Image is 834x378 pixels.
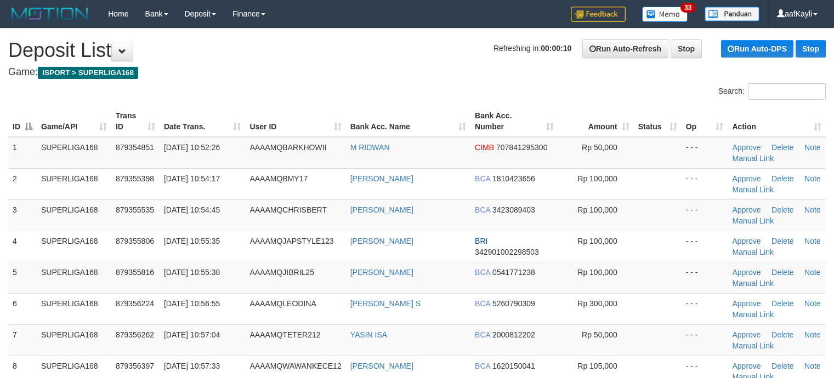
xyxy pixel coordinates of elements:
a: Note [804,268,821,277]
span: AAAAMQJIBRIL25 [249,268,314,277]
span: Rp 105,000 [577,362,617,370]
span: ISPORT > SUPERLIGA168 [38,67,138,79]
td: - - - [682,293,728,324]
span: [DATE] 10:52:26 [164,143,220,152]
td: - - - [682,324,728,356]
a: Stop [671,39,702,58]
span: BCA [475,330,490,339]
span: Rp 300,000 [577,299,617,308]
th: Trans ID: activate to sort column ascending [111,106,160,137]
span: 879355816 [116,268,154,277]
span: Refreshing in: [493,44,571,53]
a: Approve [732,299,761,308]
span: [DATE] 10:54:45 [164,205,220,214]
span: AAAAMQBMY17 [249,174,308,183]
a: [PERSON_NAME] S [350,299,421,308]
a: [PERSON_NAME] [350,268,413,277]
span: AAAAMQLEODINA [249,299,316,308]
a: YASIN ISA [350,330,387,339]
a: Manual Link [732,279,774,288]
span: Rp 100,000 [577,268,617,277]
td: - - - [682,231,728,262]
a: [PERSON_NAME] [350,237,413,245]
span: Rp 100,000 [577,174,617,183]
a: Note [804,299,821,308]
td: SUPERLIGA168 [37,168,111,199]
span: 879356262 [116,330,154,339]
span: Rp 50,000 [582,143,617,152]
span: [DATE] 10:54:17 [164,174,220,183]
td: 2 [8,168,37,199]
td: 7 [8,324,37,356]
a: Delete [771,205,793,214]
span: AAAAMQTETER212 [249,330,320,339]
td: SUPERLIGA168 [37,137,111,169]
td: 1 [8,137,37,169]
span: AAAAMQCHRISBERT [249,205,327,214]
td: 4 [8,231,37,262]
td: SUPERLIGA168 [37,231,111,262]
span: AAAAMQWAWANKECE12 [249,362,341,370]
a: Approve [732,237,761,245]
a: Approve [732,268,761,277]
img: panduan.png [705,7,759,21]
span: Copy 5260790309 to clipboard [492,299,535,308]
th: Action: activate to sort column ascending [728,106,826,137]
td: 3 [8,199,37,231]
span: Rp 100,000 [577,205,617,214]
span: Copy 0541771238 to clipboard [492,268,535,277]
span: 33 [680,3,695,13]
span: AAAAMQJAPSTYLE123 [249,237,333,245]
a: Run Auto-DPS [721,40,793,58]
a: Manual Link [732,216,774,225]
a: Approve [732,330,761,339]
a: [PERSON_NAME] [350,174,413,183]
a: Approve [732,362,761,370]
a: [PERSON_NAME] [350,205,413,214]
a: Approve [732,205,761,214]
span: [DATE] 10:55:35 [164,237,220,245]
a: Stop [796,40,826,58]
span: [DATE] 10:57:04 [164,330,220,339]
a: Delete [771,362,793,370]
th: Op: activate to sort column ascending [682,106,728,137]
h1: Deposit List [8,39,826,61]
span: [DATE] 10:57:33 [164,362,220,370]
a: Manual Link [732,185,774,194]
th: Game/API: activate to sort column ascending [37,106,111,137]
span: Copy 1810423656 to clipboard [492,174,535,183]
span: Copy 2000812202 to clipboard [492,330,535,339]
th: Status: activate to sort column ascending [634,106,682,137]
th: Amount: activate to sort column ascending [558,106,634,137]
a: Delete [771,237,793,245]
a: Delete [771,174,793,183]
a: Note [804,237,821,245]
img: MOTION_logo.png [8,5,92,22]
a: [PERSON_NAME] [350,362,413,370]
span: 879354851 [116,143,154,152]
a: Manual Link [732,310,774,319]
span: BCA [475,174,490,183]
a: Note [804,362,821,370]
span: BRI [475,237,487,245]
input: Search: [748,83,826,100]
img: Button%20Memo.svg [642,7,688,22]
th: Date Trans.: activate to sort column ascending [160,106,246,137]
span: Rp 100,000 [577,237,617,245]
span: BCA [475,205,490,214]
th: Bank Acc. Name: activate to sort column ascending [346,106,470,137]
span: Copy 1620150041 to clipboard [492,362,535,370]
span: CIMB [475,143,494,152]
span: BCA [475,299,490,308]
td: SUPERLIGA168 [37,199,111,231]
a: Manual Link [732,248,774,256]
td: - - - [682,199,728,231]
a: Delete [771,143,793,152]
span: 879355398 [116,174,154,183]
td: SUPERLIGA168 [37,262,111,293]
span: [DATE] 10:56:55 [164,299,220,308]
a: Note [804,174,821,183]
th: Bank Acc. Number: activate to sort column ascending [470,106,558,137]
span: 879355535 [116,205,154,214]
a: M RIDWAN [350,143,390,152]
